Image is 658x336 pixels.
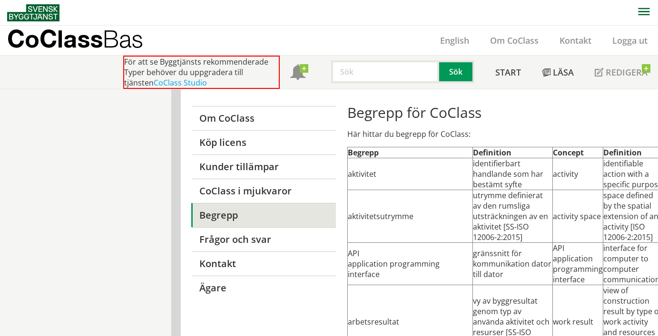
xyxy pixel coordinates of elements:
td: aktivitetsutrymme [347,190,472,243]
span: Läsa [553,67,574,78]
a: Frågor och svar [191,227,336,251]
strong: Definition [473,147,511,158]
span: Notifikationer [290,66,305,81]
a: Logga ut [602,35,658,46]
a: Om CoClass [191,106,336,130]
p: CoClass [7,33,143,44]
a: Kontakt [549,35,602,46]
td: identifierbart handlande som har bestämt syfte [472,158,552,190]
a: English [430,35,480,46]
span: Redigera [606,67,648,78]
a: Kontakt [191,251,336,276]
a: Redigera [584,56,658,89]
td: activity [552,158,603,190]
a: Ägare [191,276,336,300]
h1: Begrepp för CoClass [347,104,648,121]
a: Köp licens [191,130,336,154]
div: För att se Byggtjänsts rekommenderade Typer behöver du uppgradera till tjänsten [123,56,280,89]
a: Begrepp [191,203,336,227]
p: Här hittar du begrepp för CoClass: [347,129,648,139]
td: aktivitet [347,158,472,190]
td: activity space [552,190,603,243]
strong: Begrepp [348,147,379,158]
a: CoClass i mjukvaror [191,179,336,203]
input: Sök [331,60,439,83]
a: Om CoClass [480,35,549,46]
span: Start [495,67,521,78]
strong: Concept [553,147,584,158]
img: Svensk Byggtjänst [7,4,59,21]
span: Bas [103,25,143,53]
a: Läsa [531,56,584,89]
strong: Definition [603,147,642,158]
td: API application programming interface [347,243,472,285]
button: Sök [439,60,474,83]
a: Start [485,56,531,89]
a: CoClassBas [7,26,164,55]
td: utrymme definierat av den rumsliga utsträckningen av en aktivitet [SS-ISO 12006-2:2015] [472,190,552,243]
td: API application programming interface [552,243,603,285]
td: gränssnitt för kommunikation dator till dator [472,243,552,285]
a: CoClass Studio [154,77,207,88]
a: Kunder tillämpar [191,154,336,179]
